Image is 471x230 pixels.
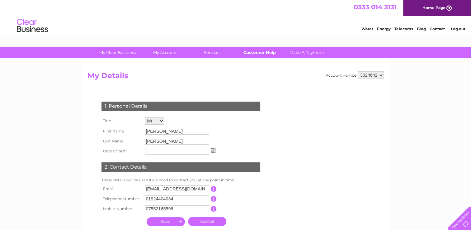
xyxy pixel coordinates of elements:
[211,196,217,202] input: Information
[101,162,260,172] div: 2. Contact Details
[100,136,144,146] th: Last Name
[450,26,465,31] a: Log out
[147,217,185,226] input: Submit
[16,16,48,35] img: logo.png
[92,47,143,58] a: My Clear Business
[234,47,285,58] a: Customer Help
[354,3,397,11] a: 0333 014 3131
[361,26,373,31] a: Water
[281,47,332,58] a: Make A Payment
[139,47,191,58] a: My Account
[100,184,144,194] th: Email
[100,146,144,156] th: Date of birth
[100,126,144,136] th: First Name
[89,3,383,30] div: Clear Business is a trading name of Verastar Limited (registered in [GEOGRAPHIC_DATA] No. 3667643...
[188,217,226,226] a: Cancel
[100,194,144,204] th: Telephone Number
[186,47,238,58] a: Services
[211,148,215,153] img: ...
[211,186,217,192] input: Information
[394,26,413,31] a: Telecoms
[100,116,144,126] th: Title
[211,206,217,212] input: Information
[326,71,384,79] div: Account number
[430,26,445,31] a: Contact
[100,176,262,184] td: These details will be used if we need to contact you at any point in time.
[87,71,384,83] h2: My Details
[417,26,426,31] a: Blog
[101,102,260,111] div: 1. Personal Details
[100,204,144,214] th: Mobile Number
[377,26,391,31] a: Energy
